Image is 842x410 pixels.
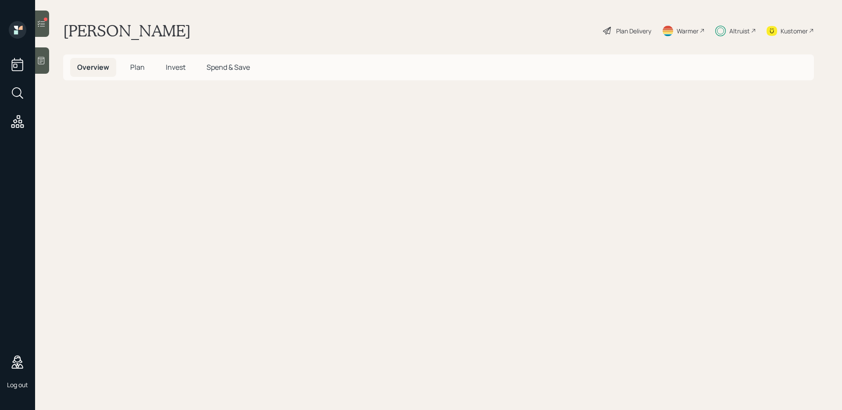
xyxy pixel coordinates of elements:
span: Invest [166,62,186,72]
div: Log out [7,381,28,389]
h1: [PERSON_NAME] [63,21,191,40]
div: Altruist [729,26,750,36]
div: Kustomer [781,26,808,36]
span: Plan [130,62,145,72]
div: Plan Delivery [616,26,651,36]
span: Spend & Save [207,62,250,72]
span: Overview [77,62,109,72]
div: Warmer [677,26,699,36]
